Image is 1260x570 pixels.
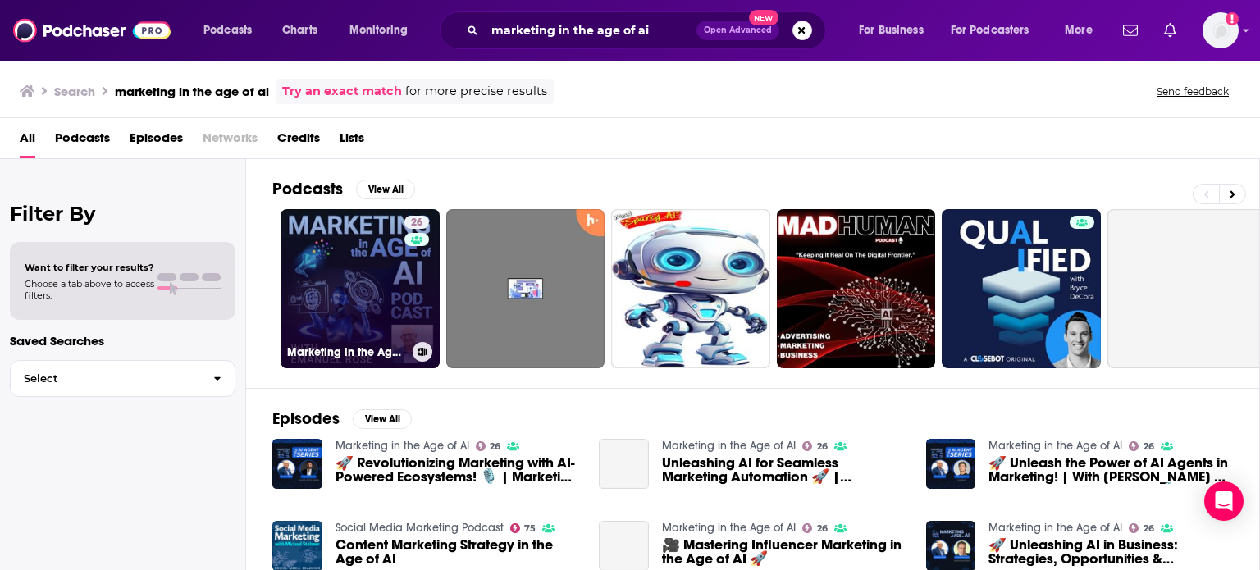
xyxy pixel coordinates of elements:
[1152,84,1234,98] button: Send feedback
[336,439,469,453] a: Marketing in the Age of AI
[1129,523,1154,533] a: 26
[1204,481,1244,521] div: Open Intercom Messenger
[405,82,547,101] span: for more precise results
[10,202,235,226] h2: Filter By
[476,441,501,451] a: 26
[340,125,364,158] a: Lists
[13,15,171,46] img: Podchaser - Follow, Share and Rate Podcasts
[277,125,320,158] a: Credits
[988,456,1233,484] a: 🚀 Unleash the Power of AI Agents in Marketing! | With Clark Gronek on Marketing in the Age of AI 🎙️
[1203,12,1239,48] button: Show profile menu
[704,26,772,34] span: Open Advanced
[10,333,235,349] p: Saved Searches
[599,439,649,489] a: Unleashing AI for Seamless Marketing Automation 🚀 | Marketing in the Age of AI Podcast
[54,84,95,99] h3: Search
[192,17,273,43] button: open menu
[203,19,252,42] span: Podcasts
[115,84,269,99] h3: marketing in the age of ai
[802,523,828,533] a: 26
[203,125,258,158] span: Networks
[11,373,200,384] span: Select
[336,521,504,535] a: Social Media Marketing Podcast
[1203,12,1239,48] span: Logged in as Bcprpro33
[282,82,402,101] a: Try an exact match
[485,17,696,43] input: Search podcasts, credits, & more...
[336,538,580,566] a: Content Marketing Strategy in the Age of AI
[338,17,429,43] button: open menu
[510,523,536,533] a: 75
[356,180,415,199] button: View All
[10,360,235,397] button: Select
[272,179,415,199] a: PodcastsView All
[1157,16,1183,44] a: Show notifications dropdown
[282,19,317,42] span: Charts
[490,443,500,450] span: 26
[662,456,906,484] a: Unleashing AI for Seamless Marketing Automation 🚀 | Marketing in the Age of AI Podcast
[281,209,440,368] a: 26Marketing in the Age of AI
[1065,19,1093,42] span: More
[272,408,340,429] h2: Episodes
[1144,525,1154,532] span: 26
[349,19,408,42] span: Monitoring
[20,125,35,158] a: All
[1129,441,1154,451] a: 26
[272,179,343,199] h2: Podcasts
[411,215,422,231] span: 26
[455,11,842,49] div: Search podcasts, credits, & more...
[524,525,536,532] span: 75
[802,441,828,451] a: 26
[749,10,778,25] span: New
[25,262,154,273] span: Want to filter your results?
[1116,16,1144,44] a: Show notifications dropdown
[1144,443,1154,450] span: 26
[287,345,406,359] h3: Marketing in the Age of AI
[272,408,412,429] a: EpisodesView All
[130,125,183,158] a: Episodes
[988,538,1233,566] a: 🚀 Unleashing AI in Business: Strategies, Opportunities & Challenges | Marketing in the Age of AI
[353,409,412,429] button: View All
[55,125,110,158] a: Podcasts
[272,17,327,43] a: Charts
[404,216,429,229] a: 26
[847,17,944,43] button: open menu
[662,538,906,566] a: 🎥 Mastering Influencer Marketing in the Age of AI 🚀
[988,456,1233,484] span: 🚀 Unleash the Power of AI Agents in Marketing! | With [PERSON_NAME] on Marketing in the Age of AI 🎙️
[696,21,779,40] button: Open AdvancedNew
[926,439,976,489] img: 🚀 Unleash the Power of AI Agents in Marketing! | With Clark Gronek on Marketing in the Age of AI 🎙️
[25,278,154,301] span: Choose a tab above to access filters.
[859,19,924,42] span: For Business
[662,521,796,535] a: Marketing in the Age of AI
[940,17,1053,43] button: open menu
[988,439,1122,453] a: Marketing in the Age of AI
[272,439,322,489] img: 🚀 Revolutionizing Marketing with AI-Powered Ecosystems! 🎙️ | Marketing in the Age of AI
[1226,12,1239,25] svg: Add a profile image
[817,443,828,450] span: 26
[1053,17,1113,43] button: open menu
[817,525,828,532] span: 26
[1203,12,1239,48] img: User Profile
[662,439,796,453] a: Marketing in the Age of AI
[336,456,580,484] a: 🚀 Revolutionizing Marketing with AI-Powered Ecosystems! 🎙️ | Marketing in the Age of AI
[951,19,1029,42] span: For Podcasters
[988,521,1122,535] a: Marketing in the Age of AI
